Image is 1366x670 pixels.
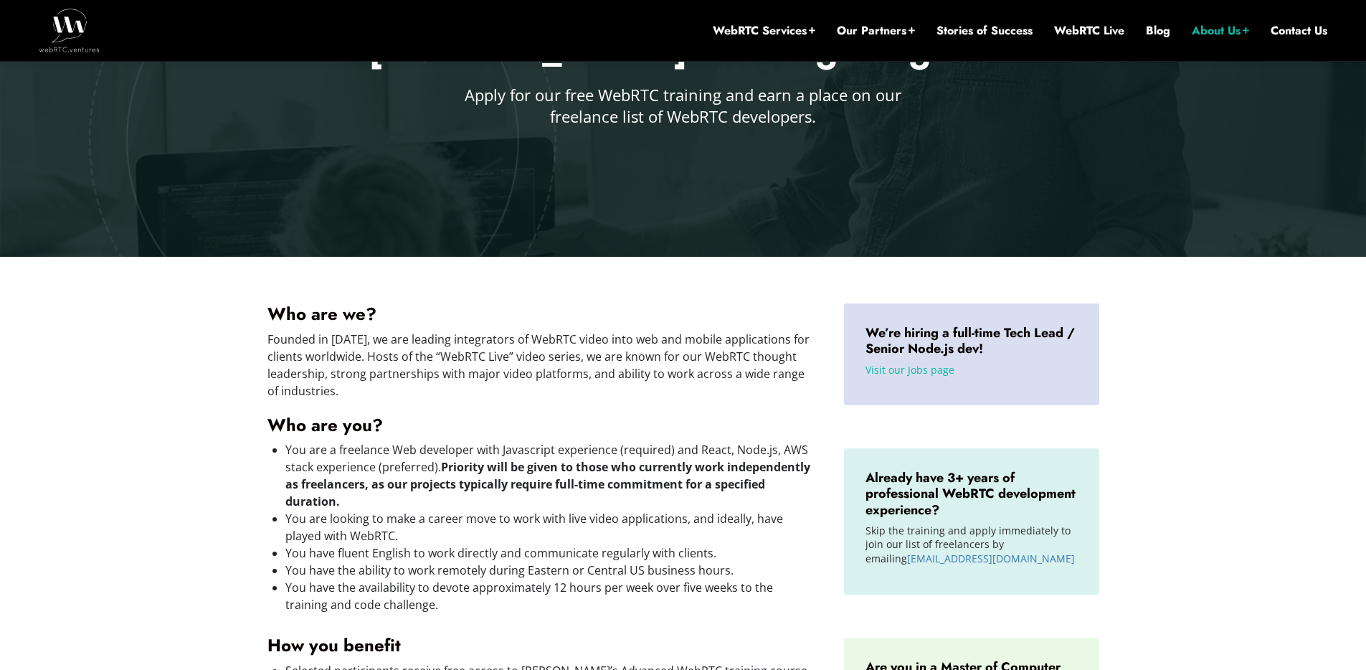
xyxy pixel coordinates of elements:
[1146,23,1170,39] a: Blog
[865,324,1075,358] strong: We’re hiring a full-time Tech Lead / Senior Node.js dev!
[267,635,815,656] h4: How you benefit
[936,23,1033,39] a: Stories of Success
[285,544,815,562] li: You have fluent English to work directly and communicate regularly with clients.
[267,303,815,325] h4: Who are we?
[865,363,954,377] a: Visit our Jobs page
[865,524,1078,566] p: Skip the training and apply immediately to join our list of freelancers by emailing
[837,23,915,39] a: Our Partners
[1271,23,1327,39] a: Contact Us
[713,23,815,39] a: WebRTC Services
[267,331,815,400] p: Founded in [DATE], we are leading integrators of WebRTC video into web and mobile applications fo...
[285,579,815,613] li: You have the availability to devote approximately 12 hours per week over five weeks to the traini...
[285,459,810,509] strong: Priority will be given to those who currently work independently as freelancers, as our projects ...
[907,552,1075,565] a: [EMAIL_ADDRESS][DOMAIN_NAME]
[865,468,1076,519] strong: Already have 3+ years of professional WebRTC development experience?
[348,24,1019,73] h2: [DOMAIN_NAME] Training Program
[285,510,815,544] li: You are looking to make a career move to work with live video applications, and ideally, have pla...
[39,9,100,52] img: WebRTC.ventures
[1054,23,1124,39] a: WebRTC Live
[1192,23,1249,39] a: About Us
[285,562,815,579] li: You have the ability to work remotely during Eastern or Central US business hours.
[285,441,815,510] li: You are a freelance Web developer with Javascript experience (required) and React, Node.js, AWS s...
[267,415,815,436] h4: Who are you?
[432,84,935,128] p: Apply for our free WebRTC training and earn a place on our freelance list of WebRTC developers.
